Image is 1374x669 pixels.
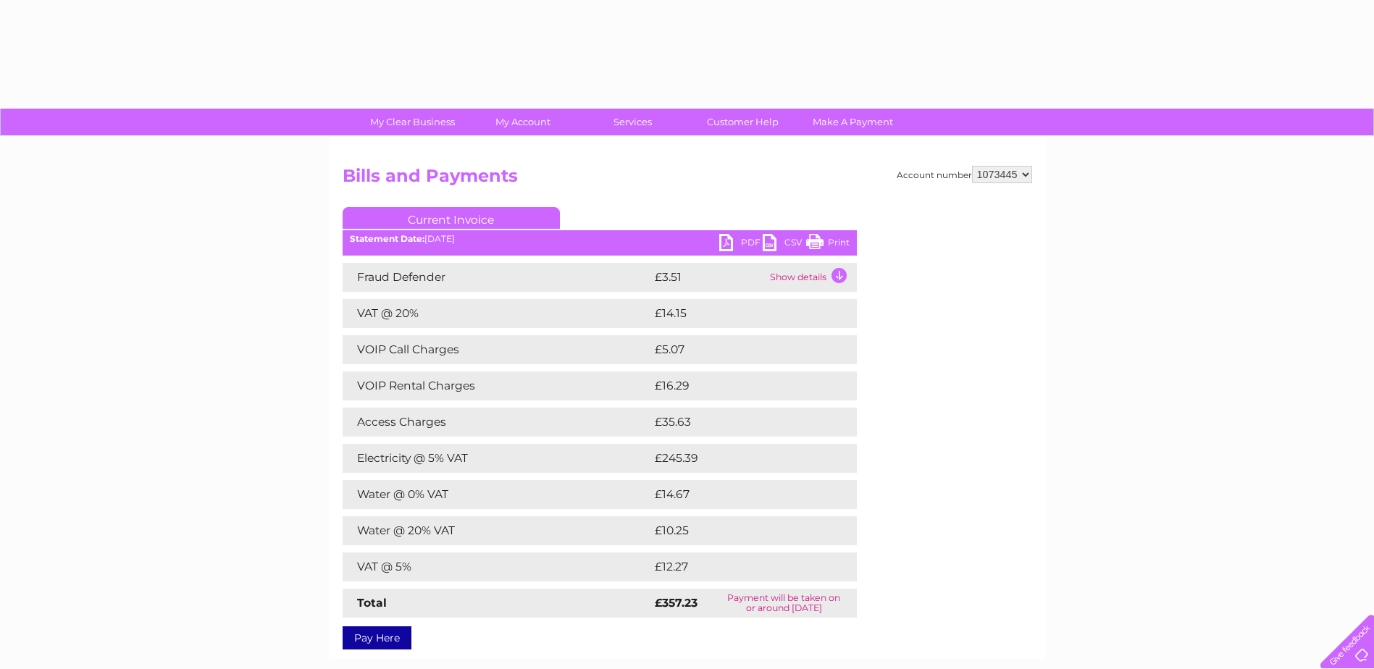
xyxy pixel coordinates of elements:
td: Payment will be taken on or around [DATE] [711,589,857,618]
td: £3.51 [651,263,766,292]
td: VOIP Rental Charges [343,371,651,400]
td: £5.07 [651,335,823,364]
a: My Clear Business [353,109,472,135]
a: Customer Help [683,109,803,135]
a: CSV [763,234,806,255]
div: [DATE] [343,234,857,244]
td: £10.25 [651,516,826,545]
a: Current Invoice [343,207,560,229]
td: £245.39 [651,444,831,473]
td: Electricity @ 5% VAT [343,444,651,473]
td: Access Charges [343,408,651,437]
strong: Total [357,596,387,610]
td: £12.27 [651,552,826,581]
td: Water @ 20% VAT [343,516,651,545]
a: Services [573,109,692,135]
td: £14.15 [651,299,825,328]
a: Make A Payment [793,109,913,135]
td: £14.67 [651,480,826,509]
td: VAT @ 5% [343,552,651,581]
td: Water @ 0% VAT [343,480,651,509]
td: Show details [766,263,857,292]
td: VOIP Call Charges [343,335,651,364]
a: Pay Here [343,626,411,649]
td: £35.63 [651,408,827,437]
strong: £357.23 [655,596,698,610]
td: VAT @ 20% [343,299,651,328]
a: PDF [719,234,763,255]
td: Fraud Defender [343,263,651,292]
b: Statement Date: [350,233,424,244]
td: £16.29 [651,371,826,400]
div: Account number [897,166,1032,183]
a: My Account [463,109,582,135]
h2: Bills and Payments [343,166,1032,193]
a: Print [806,234,850,255]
